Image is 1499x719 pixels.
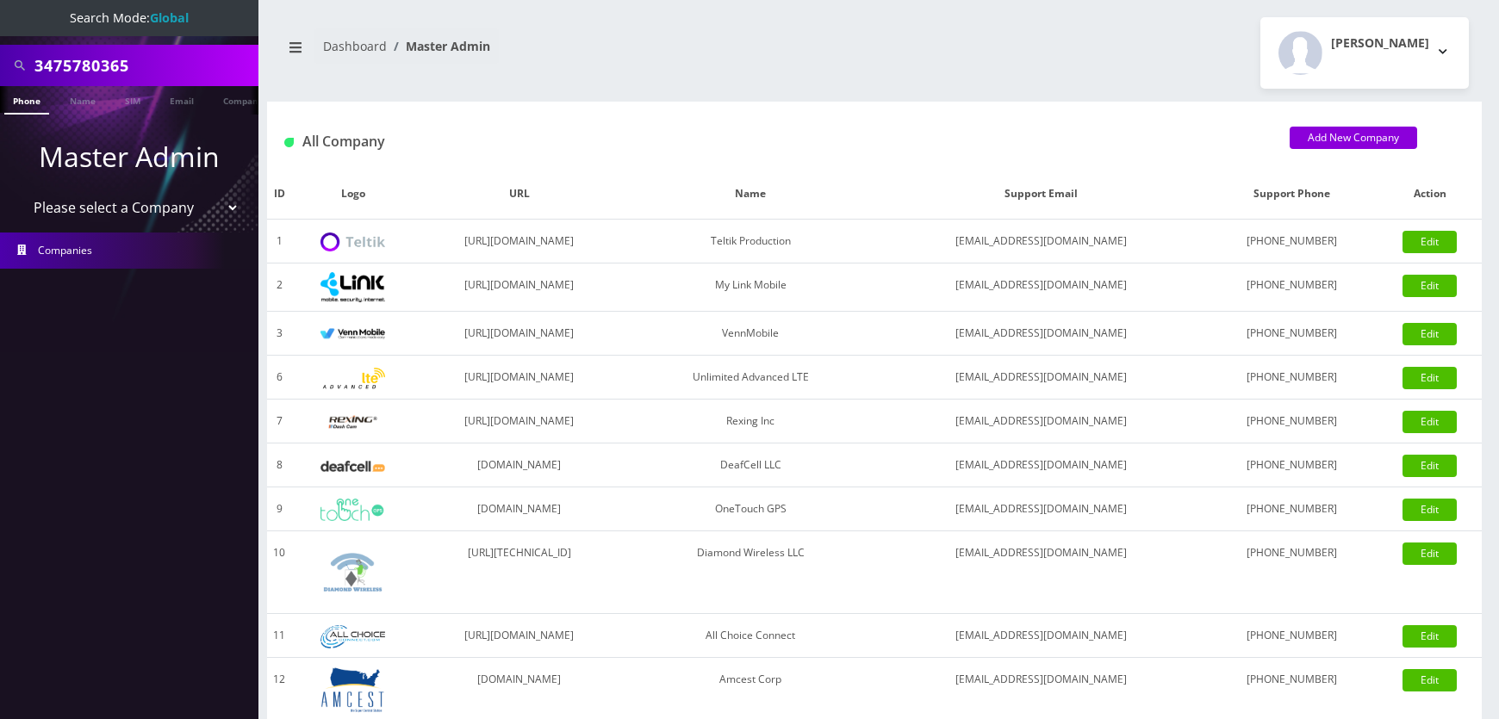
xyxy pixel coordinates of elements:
[624,356,877,400] td: Unlimited Advanced LTE
[1205,220,1378,263] td: [PHONE_NUMBER]
[150,9,189,26] strong: Global
[1205,312,1378,356] td: [PHONE_NUMBER]
[1403,542,1457,565] a: Edit
[624,487,877,531] td: OneTouch GPS
[1403,669,1457,691] a: Edit
[320,540,385,604] img: Diamond Wireless LLC
[320,499,385,521] img: OneTouch GPS
[320,232,385,252] img: Teltik Production
[878,169,1205,220] th: Support Email
[415,400,625,443] td: [URL][DOMAIN_NAME]
[415,487,625,531] td: [DOMAIN_NAME]
[280,28,861,77] nav: breadcrumb
[284,138,294,147] img: All Company
[1331,36,1429,51] h2: [PERSON_NAME]
[267,443,291,487] td: 8
[878,531,1205,614] td: [EMAIL_ADDRESS][DOMAIN_NAME]
[415,356,625,400] td: [URL][DOMAIN_NAME]
[267,614,291,658] td: 11
[415,614,625,658] td: [URL][DOMAIN_NAME]
[38,243,92,257] span: Companies
[1205,443,1378,487] td: [PHONE_NUMBER]
[1205,400,1378,443] td: [PHONE_NUMBER]
[878,220,1205,263] td: [EMAIL_ADDRESS][DOMAIN_NAME]
[1403,323,1457,345] a: Edit
[267,169,291,220] th: ID
[878,614,1205,658] td: [EMAIL_ADDRESS][DOMAIN_NAME]
[161,86,202,113] a: Email
[415,263,625,312] td: [URL][DOMAIN_NAME]
[624,400,877,443] td: Rexing Inc
[320,461,385,472] img: DeafCell LLC
[624,263,877,312] td: My Link Mobile
[415,531,625,614] td: [URL][TECHNICAL_ID]
[1403,367,1457,389] a: Edit
[415,169,625,220] th: URL
[320,272,385,302] img: My Link Mobile
[320,625,385,648] img: All Choice Connect
[624,220,877,263] td: Teltik Production
[1205,487,1378,531] td: [PHONE_NUMBER]
[1205,169,1378,220] th: Support Phone
[70,9,189,26] span: Search Mode:
[291,169,414,220] th: Logo
[320,666,385,713] img: Amcest Corp
[34,49,254,82] input: Search All Companies
[1378,169,1482,220] th: Action
[267,312,291,356] td: 3
[624,531,877,614] td: Diamond Wireless LLC
[878,263,1205,312] td: [EMAIL_ADDRESS][DOMAIN_NAME]
[116,86,149,113] a: SIM
[878,487,1205,531] td: [EMAIL_ADDRESS][DOMAIN_NAME]
[624,614,877,658] td: All Choice Connect
[61,86,104,113] a: Name
[1403,455,1457,477] a: Edit
[415,220,625,263] td: [URL][DOMAIN_NAME]
[267,356,291,400] td: 6
[415,312,625,356] td: [URL][DOMAIN_NAME]
[878,443,1205,487] td: [EMAIL_ADDRESS][DOMAIN_NAME]
[267,487,291,531] td: 9
[387,37,490,55] li: Master Admin
[1290,127,1417,149] a: Add New Company
[1403,625,1457,648] a: Edit
[267,220,291,263] td: 1
[1205,614,1378,658] td: [PHONE_NUMBER]
[878,312,1205,356] td: [EMAIL_ADDRESS][DOMAIN_NAME]
[320,368,385,389] img: Unlimited Advanced LTE
[323,38,387,54] a: Dashboard
[415,443,625,487] td: [DOMAIN_NAME]
[1403,275,1457,297] a: Edit
[284,133,1264,150] h1: All Company
[1403,499,1457,521] a: Edit
[878,400,1205,443] td: [EMAIL_ADDRESS][DOMAIN_NAME]
[1205,531,1378,614] td: [PHONE_NUMBER]
[267,531,291,614] td: 10
[624,312,877,356] td: VennMobile
[267,400,291,443] td: 7
[4,86,49,115] a: Phone
[1403,411,1457,433] a: Edit
[1403,231,1457,253] a: Edit
[215,86,272,113] a: Company
[1205,263,1378,312] td: [PHONE_NUMBER]
[624,169,877,220] th: Name
[878,356,1205,400] td: [EMAIL_ADDRESS][DOMAIN_NAME]
[1205,356,1378,400] td: [PHONE_NUMBER]
[1260,17,1469,89] button: [PERSON_NAME]
[267,263,291,312] td: 2
[624,443,877,487] td: DeafCell LLC
[320,414,385,431] img: Rexing Inc
[320,328,385,340] img: VennMobile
